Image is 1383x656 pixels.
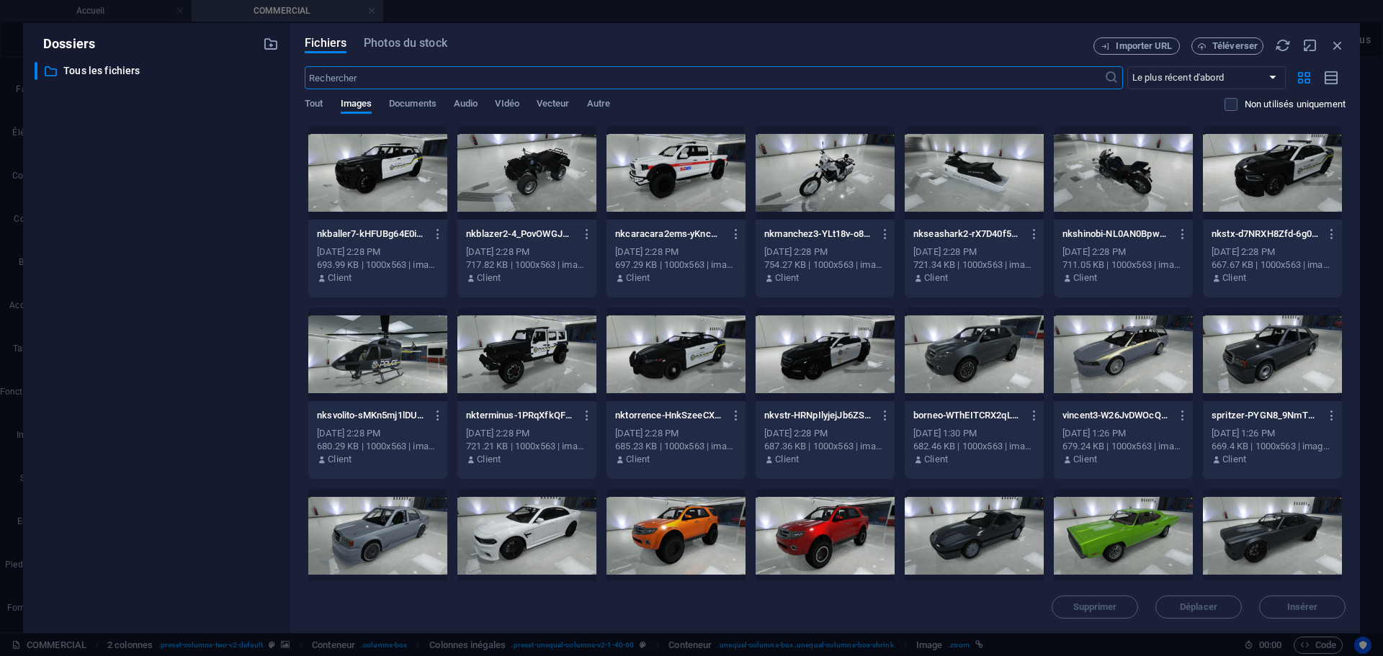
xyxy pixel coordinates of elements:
div: 680.29 KB | 1000x563 | image/png [317,440,439,453]
p: Tous les fichiers [63,63,252,79]
p: nkmanchez3-YLt18v-o8vFlnQS7U0eoQw.png [764,228,872,241]
p: Affiche uniquement les fichiers non utilisés sur ce site web. Les fichiers ajoutés pendant cette ... [1245,98,1346,111]
div: [DATE] 2:28 PM [466,246,588,259]
span: Documents [389,95,437,115]
p: Client [924,453,948,466]
p: nkcaracara2ems-yKncWSy8dk5VWEjQuuNfsA.png [615,228,723,241]
button: Importer URL [1093,37,1180,55]
p: nkstx-d7NRXH8Zfd-6g0HsbiH3Qg.png [1212,228,1320,241]
i: Fermer [1330,37,1346,53]
p: Client [477,271,501,284]
div: [DATE] 2:28 PM [764,427,886,440]
div: 682.46 KB | 1000x563 | image/png [913,440,1035,453]
p: Client [1222,271,1246,284]
div: [DATE] 2:28 PM [913,246,1035,259]
div: 669.4 KB | 1000x563 | image/png [1212,440,1333,453]
p: Client [1073,453,1097,466]
span: Tout [305,95,323,115]
div: [DATE] 2:28 PM [615,427,737,440]
div: [DATE] 1:26 PM [1062,427,1184,440]
p: Client [328,453,352,466]
div: 717.82 KB | 1000x563 | image/png [466,259,588,271]
div: [DATE] 2:28 PM [317,427,439,440]
span: VIdéo [495,95,519,115]
p: nkblazer2-4_PovOWGJQfJ261ZkX8G7A.png [466,228,574,241]
div: [DATE] 1:26 PM [1212,427,1333,440]
p: Dossiers [35,35,95,53]
i: Créer un nouveau dossier [263,36,279,52]
p: Client [626,271,650,284]
div: 687.36 KB | 1000x563 | image/png [764,440,886,453]
p: Client [1073,271,1097,284]
div: 754.27 KB | 1000x563 | image/png [764,259,886,271]
p: borneo-WThEITCRX2qLxNyf9S740A.png [913,409,1021,422]
p: Client [775,271,799,284]
span: Photos du stock [364,35,447,52]
span: Autre [587,95,610,115]
div: 693.99 KB | 1000x563 | image/png [317,259,439,271]
div: [DATE] 2:28 PM [466,427,588,440]
p: nksvolito-sMKn5mj1lDUo5hmfU_1m6A.png [317,409,425,422]
div: [DATE] 2:28 PM [1212,246,1333,259]
span: Vecteur [537,95,570,115]
div: [DATE] 2:28 PM [764,246,886,259]
span: Images [341,95,372,115]
div: 697.29 KB | 1000x563 | image/png [615,259,737,271]
span: Importer URL [1116,42,1172,50]
div: 721.21 KB | 1000x563 | image/png [466,440,588,453]
p: Client [626,453,650,466]
div: [DATE] 2:28 PM [1062,246,1184,259]
span: Téléverser [1212,42,1258,50]
button: Téléverser [1191,37,1263,55]
i: Actualiser [1275,37,1291,53]
p: nkterminus-1PRqXfkQF_hdXvL47VCVNA.png [466,409,574,422]
p: nkshinobi-NL0AN0BpwGV-ZWPo1IGn8Q.png [1062,228,1171,241]
p: Client [924,271,948,284]
p: nkseashark2-rX7D40f55NKekie5WS62wQ.png [913,228,1021,241]
div: 721.34 KB | 1000x563 | image/png [913,259,1035,271]
div: 667.67 KB | 1000x563 | image/png [1212,259,1333,271]
div: [DATE] 2:28 PM [615,246,737,259]
div: [DATE] 1:30 PM [913,427,1035,440]
input: Rechercher [305,66,1104,89]
span: Audio [454,95,478,115]
span: Fichiers [305,35,346,52]
div: [DATE] 2:28 PM [317,246,439,259]
div: ​ [35,62,37,80]
p: nkballer7-kHFUBg64E0i0rBkGJSPmPg.png [317,228,425,241]
p: Client [477,453,501,466]
p: spritzer-PYGN8_9NmTB_CNFjMQP-0Q.png [1212,409,1320,422]
p: Client [1222,453,1246,466]
p: Client [328,271,352,284]
p: nkvstr-HRNpIlyjejJb6ZSbLY7Dcw.png [764,409,872,422]
div: 711.05 KB | 1000x563 | image/png [1062,259,1184,271]
div: 679.24 KB | 1000x563 | image/png [1062,440,1184,453]
div: 685.23 KB | 1000x563 | image/png [615,440,737,453]
p: Client [775,453,799,466]
i: Réduire [1302,37,1318,53]
p: vincent3-W26JvDWOcQT54iM8bCBW0g.png [1062,409,1171,422]
p: nktorrence-HnkSzeeCXkOER75I6uzcCw.png [615,409,723,422]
